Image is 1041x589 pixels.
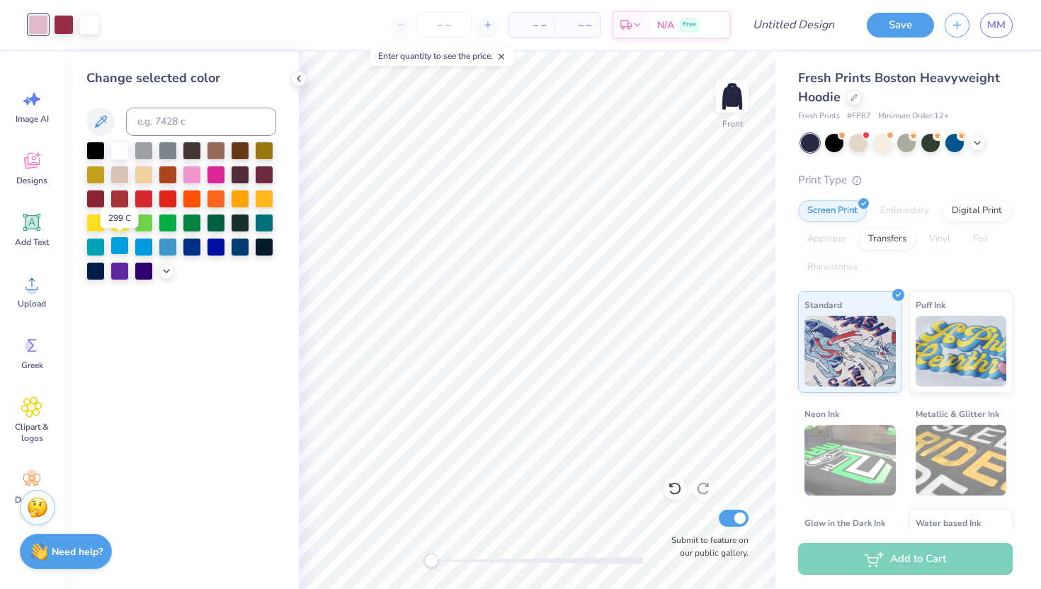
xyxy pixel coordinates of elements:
span: Minimum Order: 12 + [878,110,949,122]
div: Vinyl [920,229,960,250]
div: Enter quantity to see the price. [370,46,514,66]
div: Embroidery [871,200,938,222]
img: Front [718,82,746,110]
span: Standard [804,297,842,312]
span: Metallic & Glitter Ink [916,406,999,421]
div: Print Type [798,172,1013,188]
span: Free [683,20,696,30]
label: Submit to feature on our public gallery. [664,534,749,559]
span: Puff Ink [916,297,945,312]
span: Add Text [15,236,49,248]
img: Neon Ink [804,425,896,496]
span: Fresh Prints [798,110,840,122]
span: Designs [16,175,47,186]
div: Accessibility label [424,554,438,568]
span: Glow in the Dark Ink [804,515,885,530]
div: Change selected color [86,69,276,88]
span: N/A [657,18,674,33]
a: MM [980,13,1013,38]
img: Metallic & Glitter Ink [916,425,1007,496]
input: – – [416,12,472,38]
span: Fresh Prints Boston Heavyweight Hoodie [798,69,1000,105]
span: Greek [21,360,43,371]
img: Standard [804,316,896,387]
span: Image AI [16,113,49,125]
div: Transfers [859,229,916,250]
strong: Need help? [52,545,103,559]
input: e.g. 7428 c [126,108,276,136]
span: – – [563,18,591,33]
span: Water based Ink [916,515,981,530]
span: Upload [18,298,46,309]
div: Front [722,118,743,130]
div: Foil [964,229,997,250]
div: Applique [798,229,855,250]
div: Rhinestones [798,257,867,278]
div: Screen Print [798,200,867,222]
span: MM [987,17,1006,33]
span: – – [518,18,546,33]
span: Neon Ink [804,406,839,421]
div: 299 C [101,208,139,228]
div: Digital Print [943,200,1011,222]
button: Save [867,13,934,38]
span: Decorate [15,494,49,505]
input: Untitled Design [741,11,846,39]
img: Puff Ink [916,316,1007,387]
span: # FP87 [847,110,871,122]
span: Clipart & logos [8,421,55,444]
